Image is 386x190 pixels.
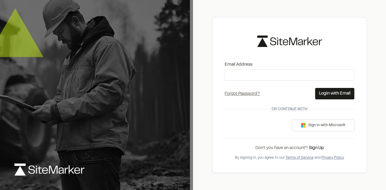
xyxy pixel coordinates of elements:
[225,155,354,160] div: By signing in, you agree to our and
[269,107,310,112] span: Or continue with
[292,119,354,131] button: Sign in with Microsoft
[222,119,283,132] iframe: Sign in with Google Button
[309,146,324,150] a: Sign Up
[225,145,354,151] div: Don’t you have an account?
[225,61,354,68] label: Email Address
[286,155,314,160] button: Terms of Service
[315,88,354,99] button: Login with Email
[225,92,260,96] a: Forgot Password?
[257,36,322,47] img: logo-black-rebrand.svg
[321,155,344,160] button: Privacy Policy
[14,164,84,176] img: logo-white-rebrand.svg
